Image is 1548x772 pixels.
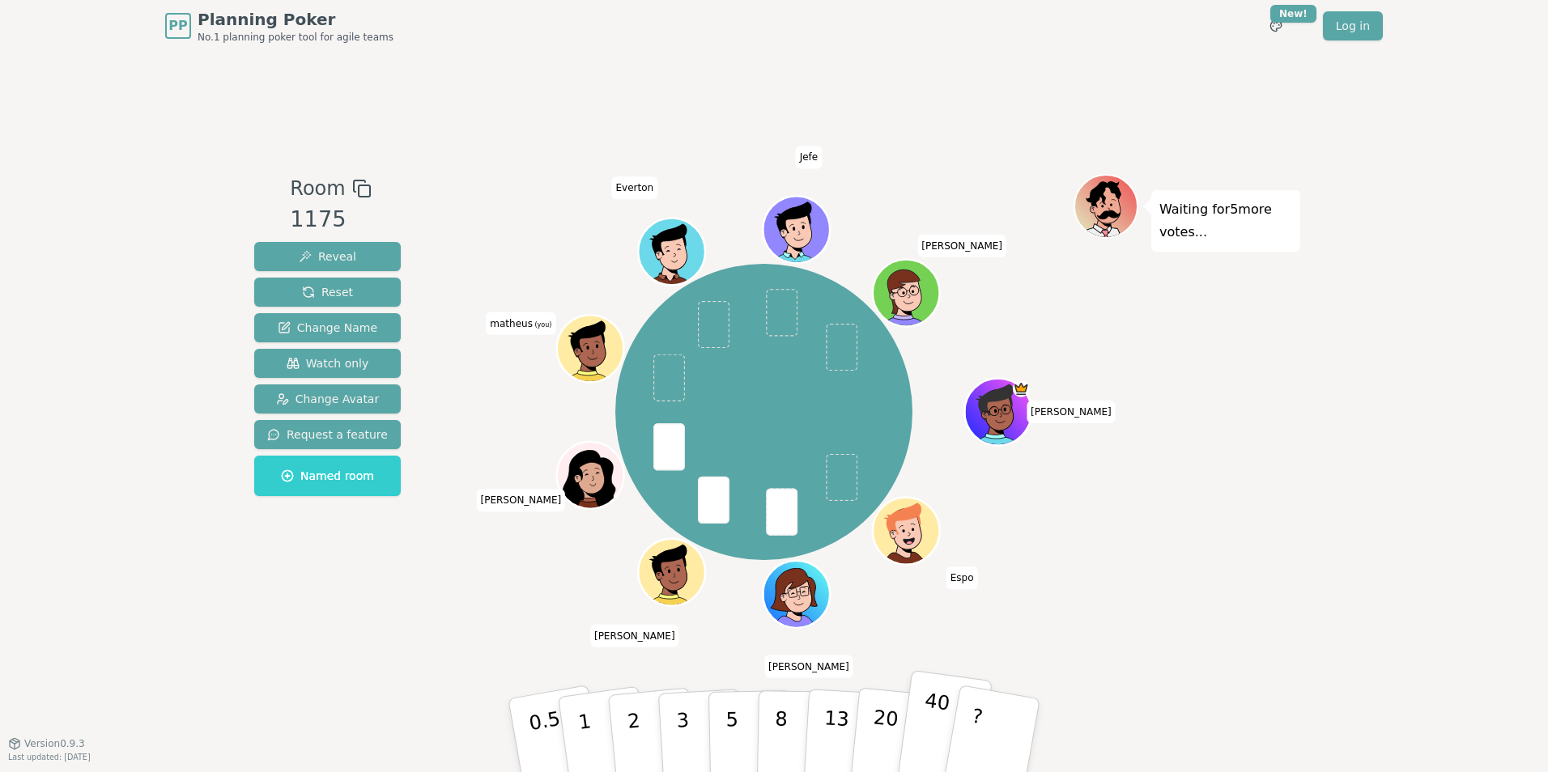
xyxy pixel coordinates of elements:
[299,248,356,265] span: Reveal
[559,317,622,380] button: Click to change your avatar
[796,146,823,168] span: Click to change your name
[486,312,555,335] span: Click to change your name
[254,278,401,307] button: Reset
[254,384,401,414] button: Change Avatar
[168,16,187,36] span: PP
[254,242,401,271] button: Reveal
[946,566,978,589] span: Click to change your name
[24,737,85,750] span: Version 0.9.3
[281,468,374,484] span: Named room
[917,235,1006,257] span: Click to change your name
[1012,380,1029,397] span: Rafael is the host
[476,489,565,511] span: Click to change your name
[8,737,85,750] button: Version0.9.3
[254,313,401,342] button: Change Name
[611,176,657,199] span: Click to change your name
[254,456,401,496] button: Named room
[287,355,369,371] span: Watch only
[764,655,853,678] span: Click to change your name
[1323,11,1383,40] a: Log in
[254,420,401,449] button: Request a feature
[198,31,393,44] span: No.1 planning poker tool for agile teams
[533,321,552,329] span: (you)
[254,349,401,378] button: Watch only
[198,8,393,31] span: Planning Poker
[290,203,371,236] div: 1175
[276,391,380,407] span: Change Avatar
[1027,401,1116,423] span: Click to change your name
[290,174,345,203] span: Room
[302,284,353,300] span: Reset
[8,753,91,761] span: Last updated: [DATE]
[1159,198,1292,244] p: Waiting for 5 more votes...
[278,320,377,336] span: Change Name
[590,625,679,647] span: Click to change your name
[267,426,388,443] span: Request a feature
[165,8,393,44] a: PPPlanning PokerNo.1 planning poker tool for agile teams
[1261,11,1291,40] button: New!
[1270,5,1316,23] div: New!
